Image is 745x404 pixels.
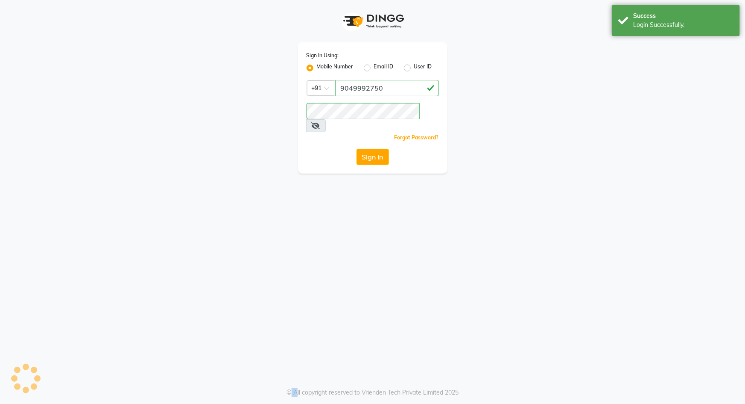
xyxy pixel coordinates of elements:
input: Username [335,80,439,96]
input: Username [307,103,420,119]
button: Sign In [356,149,389,165]
div: Success [633,12,733,21]
label: User ID [414,63,432,73]
div: Login Successfully. [633,21,733,29]
label: Email ID [374,63,394,73]
label: Mobile Number [317,63,354,73]
img: logo1.svg [339,9,407,34]
a: Forgot Password? [394,134,439,141]
label: Sign In Using: [307,52,339,59]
